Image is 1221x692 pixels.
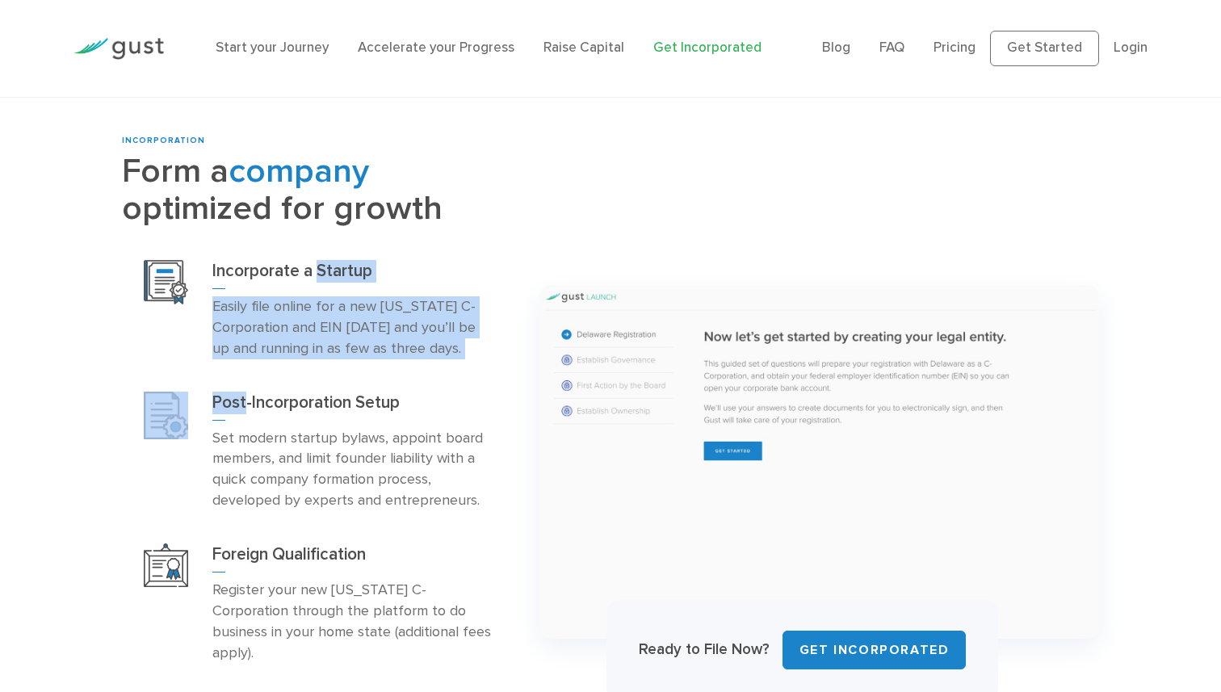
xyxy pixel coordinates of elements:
h3: Post-Incorporation Setup [212,392,493,421]
a: Get Started [990,31,1099,66]
p: Easily file online for a new [US_STATE] C-Corporation and EIN [DATE] and you’ll be up and running... [212,296,493,359]
h3: Foreign Qualification [212,543,493,572]
div: INCORPORATION [122,135,515,147]
img: 1 Form A Company [539,285,1099,639]
a: FAQ [879,40,904,56]
img: Incorporation Icon [144,260,188,304]
a: Get Incorporated [653,40,762,56]
img: Post Incorporation Setup [144,392,188,440]
h3: Incorporate a Startup [212,260,493,289]
a: Raise Capital [543,40,624,56]
p: Register your new [US_STATE] C-Corporation through the platform to do business in your home state... [212,580,493,664]
a: Pricing [934,40,976,56]
img: Gust Logo [73,38,164,60]
img: Foreign Qualification [144,543,188,587]
strong: Ready to File Now? [639,640,770,658]
h2: Form a optimized for growth [122,153,515,228]
a: Get INCORPORATED [783,631,967,669]
a: Accelerate your Progress [358,40,514,56]
span: company [229,151,369,191]
p: Set modern startup bylaws, appoint board members, and limit founder liability with a quick compan... [212,428,493,512]
a: Login [1114,40,1148,56]
a: Start your Journey [216,40,329,56]
a: Blog [822,40,850,56]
